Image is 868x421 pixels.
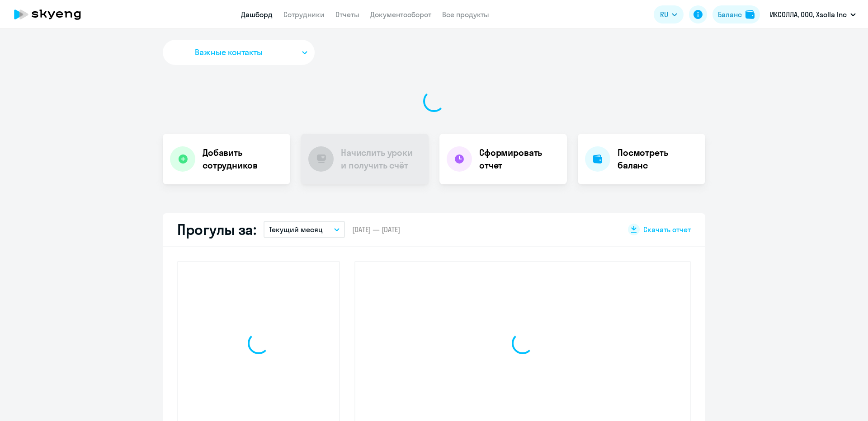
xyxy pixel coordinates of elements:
a: Дашборд [241,10,273,19]
a: Отчеты [335,10,359,19]
button: RU [654,5,684,23]
h4: Посмотреть баланс [618,146,698,172]
span: RU [660,9,668,20]
a: Сотрудники [283,10,325,19]
img: balance [745,10,755,19]
button: Важные контакты [163,40,315,65]
h4: Добавить сотрудников [203,146,283,172]
h4: Начислить уроки и получить счёт [341,146,420,172]
span: Важные контакты [195,47,263,58]
button: Текущий месяц [264,221,345,238]
span: [DATE] — [DATE] [352,225,400,234]
span: Скачать отчет [643,225,691,234]
p: Текущий месяц [269,224,323,235]
a: Все продукты [442,10,489,19]
p: ИКСОЛЛА, ООО, Xsolla Inc [770,9,847,20]
button: Балансbalance [712,5,760,23]
div: Баланс [718,9,742,20]
h4: Сформировать отчет [479,146,560,172]
a: Документооборот [370,10,431,19]
h2: Прогулы за: [177,220,256,239]
button: ИКСОЛЛА, ООО, Xsolla Inc [765,4,860,25]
